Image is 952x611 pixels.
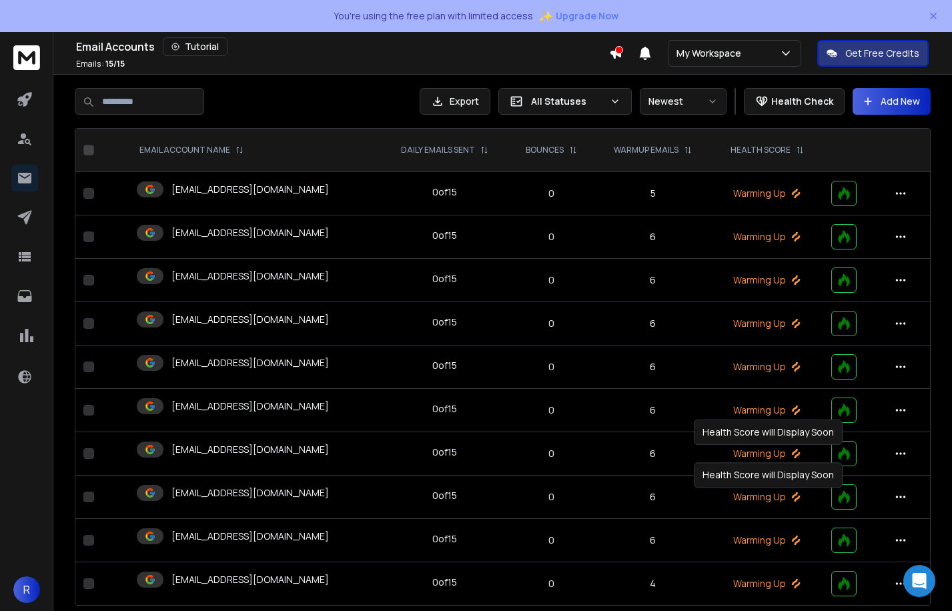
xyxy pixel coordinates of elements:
p: DAILY EMAILS SENT [401,145,475,155]
p: 0 [516,534,586,547]
td: 6 [594,476,712,519]
p: Warming Up [719,490,815,504]
div: 0 of 15 [432,272,457,285]
p: Warming Up [719,317,815,330]
button: Get Free Credits [817,40,929,67]
div: Open Intercom Messenger [903,565,935,597]
div: 0 of 15 [432,229,457,242]
p: WARMUP EMAILS [614,145,678,155]
p: 0 [516,577,586,590]
p: Emails : [76,59,125,69]
div: 0 of 15 [432,446,457,459]
span: Upgrade Now [556,9,618,23]
p: BOUNCES [526,145,564,155]
p: You're using the free plan with limited access [334,9,533,23]
p: [EMAIL_ADDRESS][DOMAIN_NAME] [171,313,329,326]
p: 0 [516,317,586,330]
p: HEALTH SCORE [731,145,791,155]
td: 6 [594,346,712,389]
p: Get Free Credits [845,47,919,60]
button: Add New [853,88,931,115]
td: 6 [594,389,712,432]
button: R [13,576,40,603]
p: [EMAIL_ADDRESS][DOMAIN_NAME] [171,443,329,456]
div: EMAIL ACCOUNT NAME [139,145,244,155]
div: 0 of 15 [432,489,457,502]
p: All Statuses [531,95,604,108]
td: 6 [594,302,712,346]
p: 0 [516,273,586,287]
td: 4 [594,562,712,606]
p: Warming Up [719,360,815,374]
div: 0 of 15 [432,359,457,372]
div: 0 of 15 [432,402,457,416]
p: [EMAIL_ADDRESS][DOMAIN_NAME] [171,573,329,586]
td: 6 [594,519,712,562]
div: 0 of 15 [432,185,457,199]
td: 6 [594,215,712,259]
p: [EMAIL_ADDRESS][DOMAIN_NAME] [171,400,329,413]
p: Warming Up [719,404,815,417]
p: 0 [516,187,586,200]
button: Health Check [744,88,845,115]
p: Warming Up [719,273,815,287]
p: Warming Up [719,577,815,590]
p: 0 [516,230,586,243]
p: [EMAIL_ADDRESS][DOMAIN_NAME] [171,226,329,239]
div: 0 of 15 [432,532,457,546]
td: 6 [594,432,712,476]
button: Export [420,88,490,115]
p: 0 [516,360,586,374]
p: 0 [516,447,586,460]
button: ✨Upgrade Now [538,3,618,29]
p: Warming Up [719,534,815,547]
div: Email Accounts [76,37,609,56]
p: [EMAIL_ADDRESS][DOMAIN_NAME] [171,486,329,500]
p: [EMAIL_ADDRESS][DOMAIN_NAME] [171,356,329,370]
span: 15 / 15 [105,58,125,69]
p: My Workspace [676,47,747,60]
button: Newest [640,88,727,115]
p: Warming Up [719,447,815,460]
span: ✨ [538,7,553,25]
p: Warming Up [719,230,815,243]
div: Health Score will Display Soon [694,420,843,445]
p: [EMAIL_ADDRESS][DOMAIN_NAME] [171,530,329,543]
td: 6 [594,259,712,302]
div: Health Score will Display Soon [694,462,843,488]
p: [EMAIL_ADDRESS][DOMAIN_NAME] [171,183,329,196]
p: Health Check [771,95,833,108]
p: 0 [516,404,586,417]
button: Tutorial [163,37,227,56]
p: Warming Up [719,187,815,200]
td: 5 [594,172,712,215]
div: 0 of 15 [432,316,457,329]
p: [EMAIL_ADDRESS][DOMAIN_NAME] [171,269,329,283]
div: 0 of 15 [432,576,457,589]
p: 0 [516,490,586,504]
